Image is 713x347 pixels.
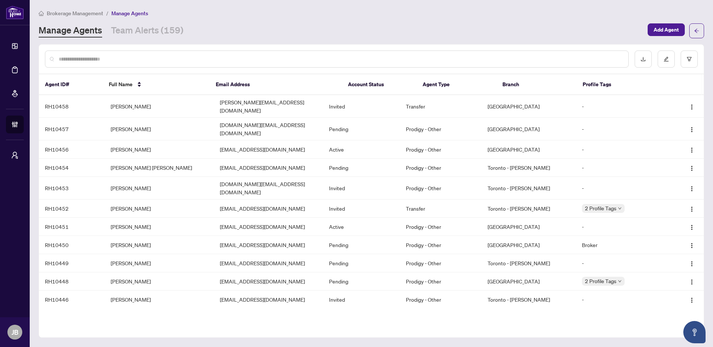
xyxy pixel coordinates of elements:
td: Prodigy - Other [400,254,482,272]
span: arrow-left [694,28,699,33]
img: Logo [689,147,695,153]
td: Prodigy - Other [400,236,482,254]
td: [PERSON_NAME] [PERSON_NAME] [105,159,214,177]
td: RH10449 [39,254,105,272]
td: Prodigy - Other [400,140,482,159]
td: Broker [576,236,669,254]
span: Manage Agents [111,10,148,17]
td: [PERSON_NAME] [105,177,214,200]
td: Invited [323,291,400,309]
td: Prodigy - Other [400,118,482,140]
button: Logo [686,202,698,214]
td: - [576,177,669,200]
td: [EMAIL_ADDRESS][DOMAIN_NAME] [214,159,323,177]
td: RH10458 [39,95,105,118]
span: home [39,11,44,16]
td: [DOMAIN_NAME][EMAIL_ADDRESS][DOMAIN_NAME] [214,118,323,140]
td: Active [323,218,400,236]
td: Pending [323,272,400,291]
td: RH10451 [39,218,105,236]
button: Logo [686,100,698,112]
td: [PERSON_NAME] [105,200,214,218]
th: Full Name [103,74,209,95]
td: [EMAIL_ADDRESS][DOMAIN_NAME] [214,218,323,236]
span: Brokerage Management [47,10,103,17]
img: Logo [689,243,695,249]
th: Branch [497,74,576,95]
img: Logo [689,297,695,303]
span: down [618,279,622,283]
td: Toronto - [PERSON_NAME] [482,200,576,218]
td: RH10454 [39,159,105,177]
td: [EMAIL_ADDRESS][DOMAIN_NAME] [214,200,323,218]
img: Logo [689,261,695,267]
span: edit [664,56,669,62]
td: Pending [323,236,400,254]
td: Transfer [400,95,482,118]
td: [EMAIL_ADDRESS][DOMAIN_NAME] [214,140,323,159]
img: Logo [689,165,695,171]
span: user-switch [11,152,19,159]
td: - [576,140,669,159]
td: Prodigy - Other [400,159,482,177]
button: download [635,51,652,68]
td: [PERSON_NAME] [105,118,214,140]
span: 2 Profile Tags [585,204,616,213]
td: Transfer [400,200,482,218]
td: - [576,291,669,309]
a: Manage Agents [39,24,102,38]
td: Invited [323,177,400,200]
th: Profile Tags [577,74,667,95]
button: Logo [686,182,698,194]
th: Account Status [342,74,417,95]
td: Toronto - [PERSON_NAME] [482,291,576,309]
button: Logo [686,221,698,233]
td: Toronto - [PERSON_NAME] [482,159,576,177]
td: - [576,159,669,177]
td: [GEOGRAPHIC_DATA] [482,272,576,291]
td: Active [323,140,400,159]
td: RH10457 [39,118,105,140]
td: [PERSON_NAME] [105,95,214,118]
button: Logo [686,239,698,251]
td: [EMAIL_ADDRESS][DOMAIN_NAME] [214,254,323,272]
td: [EMAIL_ADDRESS][DOMAIN_NAME] [214,291,323,309]
td: RH10456 [39,140,105,159]
td: Pending [323,118,400,140]
span: 2 Profile Tags [585,277,616,285]
td: [GEOGRAPHIC_DATA] [482,118,576,140]
img: Logo [689,186,695,192]
span: Add Agent [654,24,679,36]
td: [PERSON_NAME] [105,218,214,236]
button: edit [658,51,675,68]
img: Logo [689,224,695,230]
td: [GEOGRAPHIC_DATA] [482,140,576,159]
td: [PERSON_NAME][EMAIL_ADDRESS][DOMAIN_NAME] [214,95,323,118]
td: [GEOGRAPHIC_DATA] [482,95,576,118]
button: Add Agent [648,23,685,36]
td: Toronto - [PERSON_NAME] [482,177,576,200]
td: Pending [323,159,400,177]
td: RH10446 [39,291,105,309]
td: - [576,95,669,118]
td: - [576,218,669,236]
img: Logo [689,127,695,133]
td: - [576,118,669,140]
th: Agent Type [417,74,497,95]
img: Logo [689,206,695,212]
td: [DOMAIN_NAME][EMAIL_ADDRESS][DOMAIN_NAME] [214,177,323,200]
td: Prodigy - Other [400,177,482,200]
img: Logo [689,104,695,110]
td: RH10453 [39,177,105,200]
td: [PERSON_NAME] [105,272,214,291]
td: RH10452 [39,200,105,218]
td: [PERSON_NAME] [105,236,214,254]
td: Toronto - [PERSON_NAME] [482,254,576,272]
td: [PERSON_NAME] [105,140,214,159]
button: Open asap [683,321,706,343]
span: JB [12,327,19,337]
button: filter [681,51,698,68]
span: download [641,56,646,62]
td: Invited [323,200,400,218]
li: / [106,9,108,17]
